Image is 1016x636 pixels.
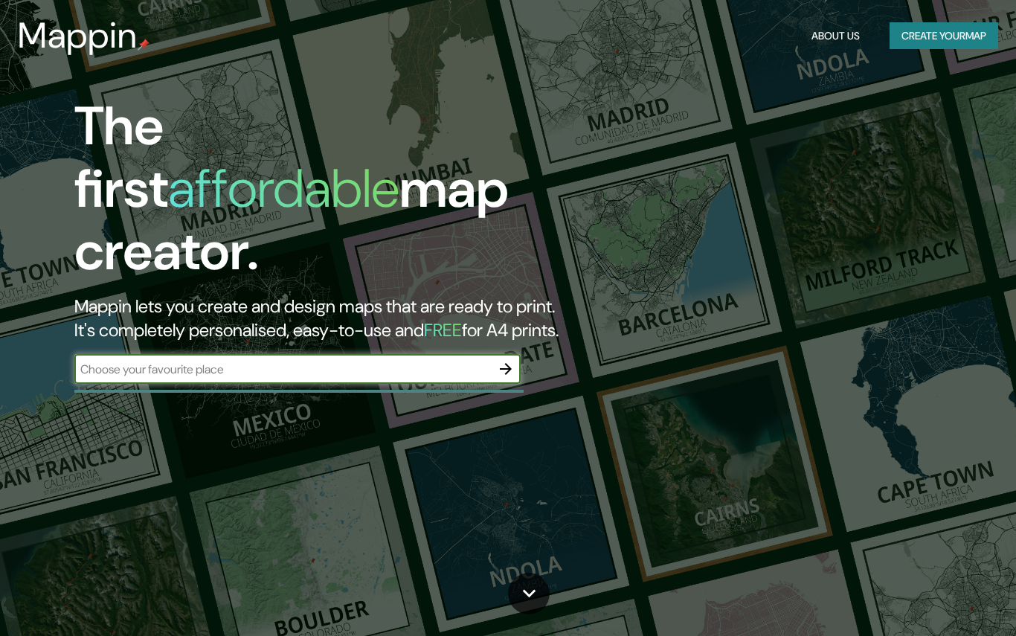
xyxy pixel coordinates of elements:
[890,22,998,50] button: Create yourmap
[424,318,462,341] h5: FREE
[138,39,149,51] img: mappin-pin
[74,361,491,378] input: Choose your favourite place
[74,95,582,295] h1: The first map creator.
[18,15,138,57] h3: Mappin
[74,295,582,342] h2: Mappin lets you create and design maps that are ready to print. It's completely personalised, eas...
[806,22,866,50] button: About Us
[168,154,399,223] h1: affordable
